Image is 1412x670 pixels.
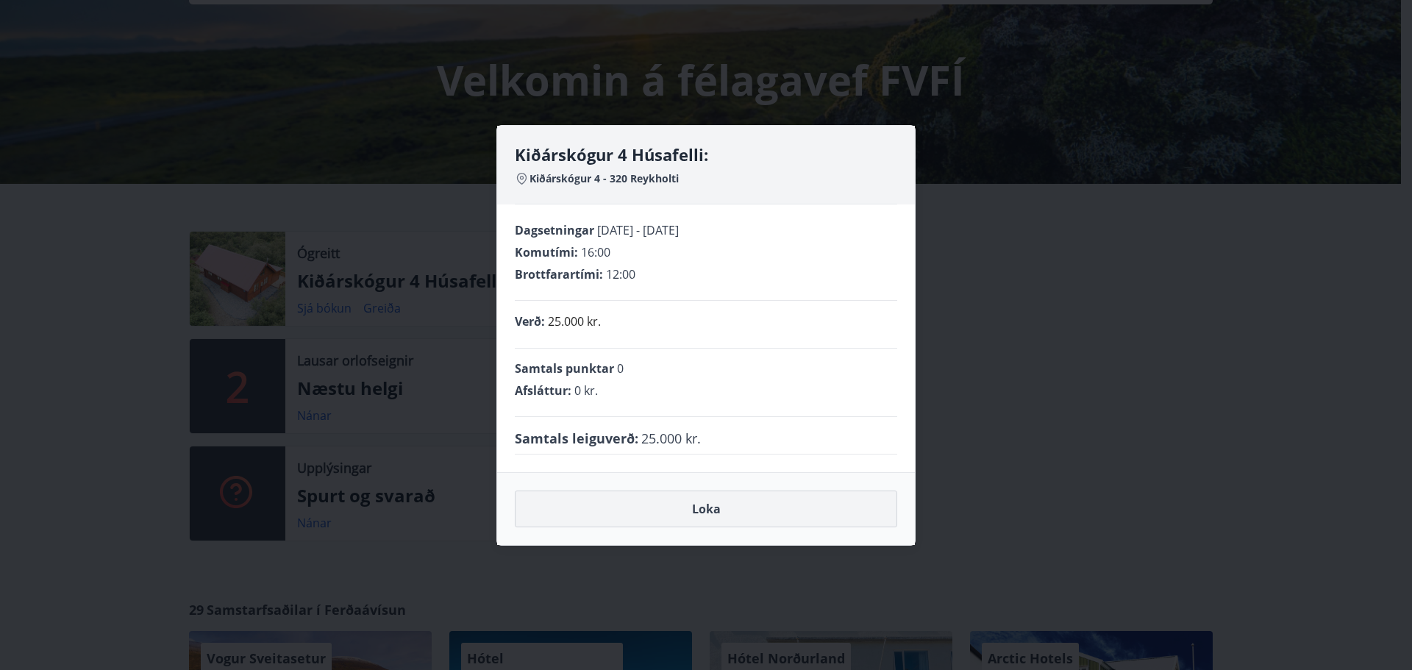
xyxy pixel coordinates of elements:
[581,244,610,260] span: 16:00
[515,266,603,282] span: Brottfarartími :
[597,222,679,238] span: [DATE] - [DATE]
[515,313,545,329] span: Verð :
[574,382,598,399] span: 0 kr.
[515,222,594,238] span: Dagsetningar
[606,266,635,282] span: 12:00
[515,382,571,399] span: Afsláttur :
[515,491,897,527] button: Loka
[515,360,614,377] span: Samtals punktar
[641,429,701,448] span: 25.000 kr.
[515,143,897,165] h4: Kiðárskógur 4 Húsafelli:
[515,244,578,260] span: Komutími :
[617,360,624,377] span: 0
[548,313,601,330] p: 25.000 kr.
[515,429,638,448] span: Samtals leiguverð :
[529,171,679,186] span: Kiðárskógur 4 - 320 Reykholti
